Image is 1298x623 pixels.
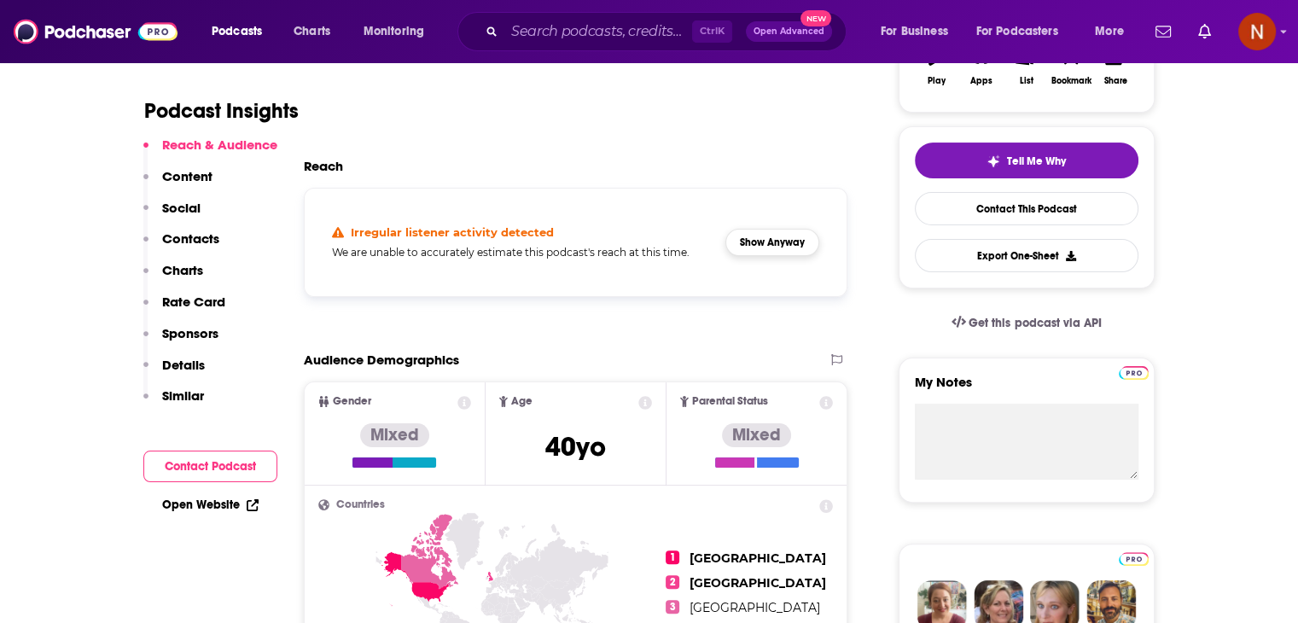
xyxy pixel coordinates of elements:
[692,396,768,407] span: Parental Status
[1119,364,1149,380] a: Pro website
[690,575,826,591] span: [GEOGRAPHIC_DATA]
[915,374,1138,404] label: My Notes
[1104,76,1127,86] div: Share
[976,20,1058,44] span: For Podcasters
[800,10,831,26] span: New
[200,18,284,45] button: open menu
[143,451,277,482] button: Contact Podcast
[754,27,824,36] span: Open Advanced
[162,137,277,153] p: Reach & Audience
[143,387,204,419] button: Similar
[162,168,212,184] p: Content
[1083,18,1145,45] button: open menu
[725,229,819,256] button: Show Anyway
[969,316,1101,330] span: Get this podcast via API
[162,387,204,404] p: Similar
[970,76,992,86] div: Apps
[333,396,371,407] span: Gender
[143,230,219,262] button: Contacts
[162,262,203,278] p: Charts
[364,20,424,44] span: Monitoring
[143,294,225,325] button: Rate Card
[915,239,1138,272] button: Export One-Sheet
[144,98,299,124] h1: Podcast Insights
[666,550,679,564] span: 1
[304,352,459,368] h2: Audience Demographics
[1095,20,1124,44] span: More
[351,225,554,239] h4: Irregular listener activity detected
[336,499,385,510] span: Countries
[915,143,1138,178] button: tell me why sparkleTell Me Why
[1119,552,1149,566] img: Podchaser Pro
[869,18,969,45] button: open menu
[162,230,219,247] p: Contacts
[504,18,692,45] input: Search podcasts, credits, & more...
[1191,17,1218,46] a: Show notifications dropdown
[14,15,178,48] img: Podchaser - Follow, Share and Rate Podcasts
[1020,76,1033,86] div: List
[304,158,343,174] h2: Reach
[959,35,1004,96] button: Apps
[294,20,330,44] span: Charts
[746,21,832,42] button: Open AdvancedNew
[881,20,948,44] span: For Business
[1051,76,1091,86] div: Bookmark
[162,200,201,216] p: Social
[474,12,863,51] div: Search podcasts, credits, & more...
[545,430,606,463] span: 40 yo
[162,325,218,341] p: Sponsors
[332,246,713,259] h5: We are unable to accurately estimate this podcast's reach at this time.
[360,423,429,447] div: Mixed
[722,423,791,447] div: Mixed
[143,262,203,294] button: Charts
[1149,17,1178,46] a: Show notifications dropdown
[690,550,826,566] span: [GEOGRAPHIC_DATA]
[212,20,262,44] span: Podcasts
[666,575,679,589] span: 2
[1004,35,1048,96] button: List
[143,137,277,168] button: Reach & Audience
[143,325,218,357] button: Sponsors
[915,192,1138,225] a: Contact This Podcast
[1238,13,1276,50] img: User Profile
[162,357,205,373] p: Details
[987,154,1000,168] img: tell me why sparkle
[143,168,212,200] button: Content
[1007,154,1066,168] span: Tell Me Why
[666,600,679,614] span: 3
[352,18,446,45] button: open menu
[1049,35,1093,96] button: Bookmark
[1238,13,1276,50] button: Show profile menu
[915,35,959,96] button: Play
[1119,366,1149,380] img: Podchaser Pro
[690,600,820,615] span: [GEOGRAPHIC_DATA]
[1238,13,1276,50] span: Logged in as AdelNBM
[692,20,732,43] span: Ctrl K
[1093,35,1138,96] button: Share
[143,200,201,231] button: Social
[938,302,1115,344] a: Get this podcast via API
[143,357,205,388] button: Details
[511,396,533,407] span: Age
[162,498,259,512] a: Open Website
[965,18,1083,45] button: open menu
[928,76,946,86] div: Play
[162,294,225,310] p: Rate Card
[282,18,341,45] a: Charts
[1119,550,1149,566] a: Pro website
